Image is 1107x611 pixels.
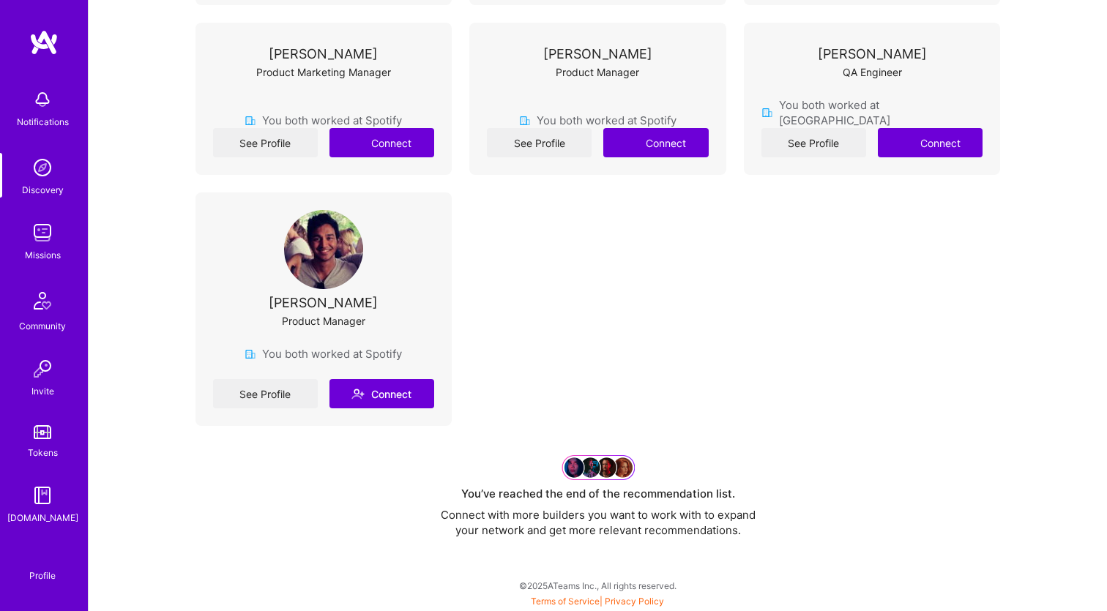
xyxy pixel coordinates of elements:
a: Terms of Service [531,596,600,607]
div: You both worked at [GEOGRAPHIC_DATA] [761,97,983,128]
a: See Profile [761,128,866,157]
div: [PERSON_NAME] [269,46,378,61]
div: Invite [31,383,54,399]
img: Community [25,283,60,318]
img: logo [29,29,59,56]
div: [PERSON_NAME] [818,46,927,61]
img: company icon [761,107,773,119]
div: [DOMAIN_NAME] [7,510,78,525]
img: company icon [245,348,256,360]
div: Product Manager [282,313,365,329]
div: You both worked at Spotify [245,346,402,361]
a: See Profile [213,128,318,157]
button: Connect [878,128,983,157]
div: Missions [25,247,61,263]
button: Connect [603,128,708,157]
button: Connect [329,379,434,408]
div: Tokens [28,445,58,460]
a: See Profile [487,128,592,157]
div: Notifications [17,114,69,130]
button: Connect [329,128,434,157]
a: Privacy Policy [605,596,664,607]
img: teamwork [28,218,57,247]
a: See Profile [213,379,318,408]
div: QA Engineer [843,64,902,80]
div: Product Manager [556,64,639,80]
img: bell [28,85,57,114]
div: You both worked at Spotify [519,113,676,128]
div: [PERSON_NAME] [543,46,652,61]
i: icon Connect [351,136,365,149]
div: Product Marketing Manager [256,64,391,80]
div: You’ve reached the end of the recommendation list. [461,486,735,501]
img: company icon [519,115,531,127]
img: guide book [28,481,57,510]
img: discovery [28,153,57,182]
div: Community [19,318,66,334]
i: icon Close [977,39,985,48]
div: You both worked at Spotify [245,113,402,128]
div: [PERSON_NAME] [269,295,378,310]
img: company icon [245,115,256,127]
i: icon Close [702,39,711,48]
img: tokens [34,425,51,439]
i: icon Connect [626,136,639,149]
div: Profile [29,568,56,582]
i: icon Close [428,39,437,48]
i: icon Connect [901,136,914,149]
img: Invite [28,354,57,383]
div: Connect with more builders you want to work with to expand your network and get more relevant rec... [430,507,767,538]
a: Profile [24,552,61,582]
span: | [531,596,664,607]
div: © 2025 ATeams Inc., All rights reserved. [88,567,1107,604]
img: User Avatar [284,210,363,289]
i: icon Close [428,209,437,217]
div: Discovery [22,182,64,198]
img: Grow your network [562,455,635,479]
i: icon Connect [351,387,365,400]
